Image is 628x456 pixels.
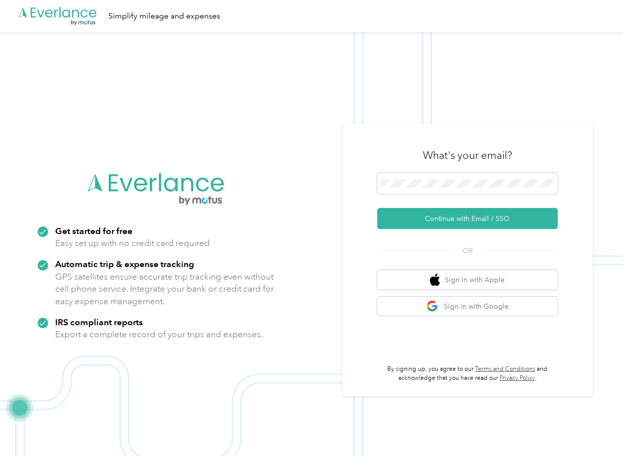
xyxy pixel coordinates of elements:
[450,246,485,256] span: OR
[377,270,558,290] button: apple logoSign in with Apple
[55,237,210,250] p: Easy set up with no credit card required
[377,365,558,382] p: By signing up, you agree to our and acknowledge that you have read our .
[55,328,263,341] p: Export a complete record of your trips and expenses.
[377,297,558,316] button: google logoSign in with Google
[377,208,558,229] button: Continue with Email / SSO
[430,274,440,286] img: apple logo
[500,374,535,382] a: Privacy Policy
[55,259,194,269] strong: Automatic trip & expense tracking
[426,300,439,313] img: google logo
[55,317,143,327] strong: IRS compliant reports
[475,365,535,373] a: Terms and Conditions
[55,225,132,236] strong: Get started for free
[572,400,628,456] iframe: Everlance-gr Chat Button Frame
[108,10,220,23] div: Simplify mileage and expenses
[55,271,274,308] p: GPS satellites ensure accurate trip tracking even without cell phone service. Integrate your bank...
[423,148,512,162] h3: What's your email?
